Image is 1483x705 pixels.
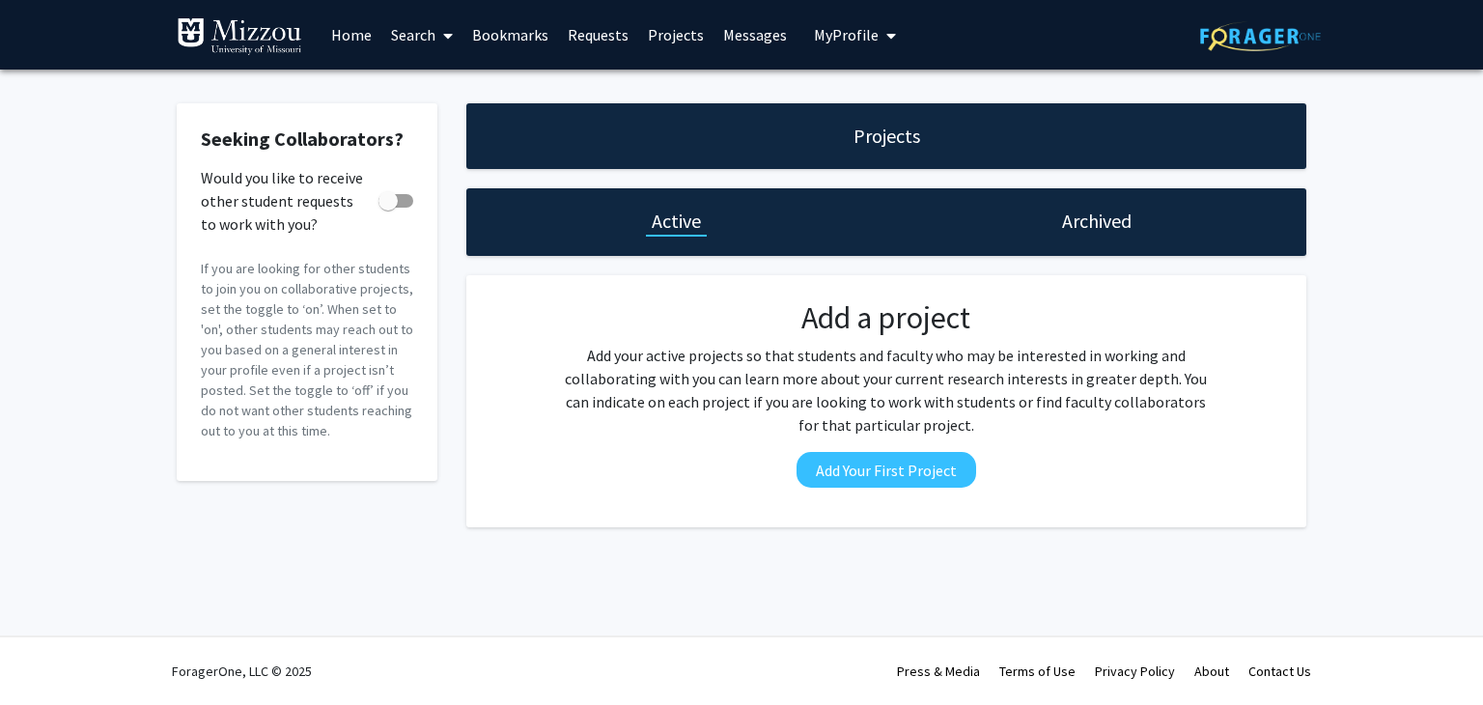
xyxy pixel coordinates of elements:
a: Home [322,1,381,69]
iframe: Chat [14,618,82,691]
img: ForagerOne Logo [1200,21,1321,51]
a: About [1194,663,1229,680]
a: Contact Us [1248,663,1311,680]
span: Would you like to receive other student requests to work with you? [201,166,371,236]
a: Bookmarks [462,1,558,69]
h2: Seeking Collaborators? [201,127,413,151]
a: Projects [638,1,714,69]
img: University of Missouri Logo [177,17,302,56]
h2: Add a project [559,299,1214,336]
div: ForagerOne, LLC © 2025 [172,637,312,705]
p: Add your active projects so that students and faculty who may be interested in working and collab... [559,344,1214,437]
a: Search [381,1,462,69]
h1: Archived [1062,208,1132,235]
a: Terms of Use [999,663,1076,680]
span: My Profile [814,25,879,44]
a: Privacy Policy [1095,663,1175,680]
button: Add Your First Project [797,452,976,488]
a: Messages [714,1,797,69]
h1: Active [652,208,701,235]
h1: Projects [853,123,920,150]
p: If you are looking for other students to join you on collaborative projects, set the toggle to ‘o... [201,259,413,441]
a: Press & Media [897,663,980,680]
a: Requests [558,1,638,69]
